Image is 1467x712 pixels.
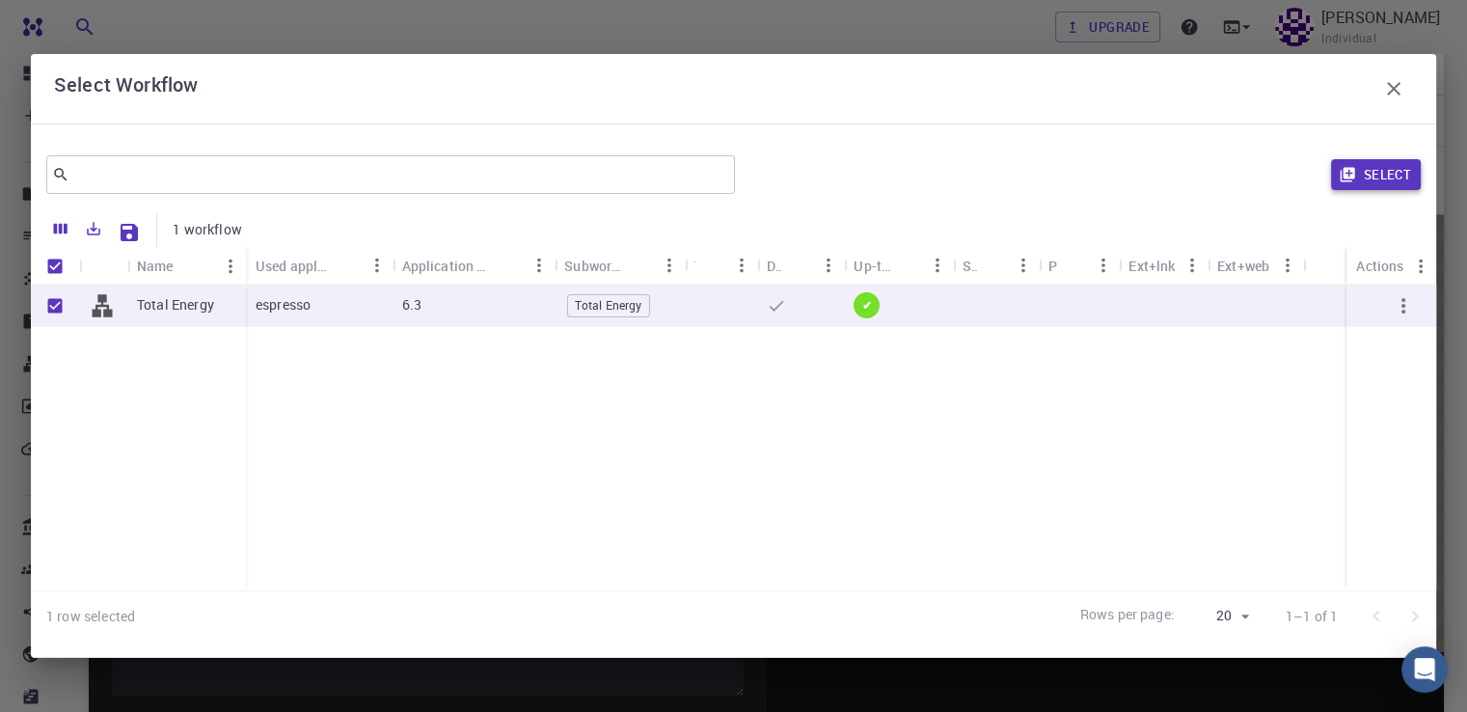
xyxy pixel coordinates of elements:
[977,250,1008,281] button: Sort
[963,247,977,285] div: Shared
[854,247,891,285] div: Up-to-date
[54,69,1413,108] div: Select Workflow
[1401,646,1448,693] div: Open Intercom Messenger
[891,250,922,281] button: Sort
[623,250,654,281] button: Sort
[362,250,393,281] button: Menu
[1128,247,1175,285] div: Ext+lnk
[844,247,953,285] div: Up-to-date
[726,250,757,281] button: Menu
[782,250,813,281] button: Sort
[77,213,110,244] button: Export
[757,247,845,285] div: Default
[331,250,362,281] button: Sort
[137,295,214,315] p: Total Energy
[953,247,1039,285] div: Shared
[564,247,623,285] div: Subworkflows
[767,247,783,285] div: Default
[695,250,726,281] button: Sort
[555,247,685,285] div: Subworkflows
[1356,247,1403,285] div: Actions
[1405,251,1436,282] button: Menu
[855,297,880,314] span: ✔
[1286,607,1338,626] p: 1–1 of 1
[1039,247,1120,285] div: Public
[568,297,649,314] span: Total Energy
[1331,159,1421,190] button: Select
[137,247,174,285] div: Name
[110,213,149,252] button: Save Explorer Settings
[1119,247,1208,285] div: Ext+lnk
[1080,605,1175,627] p: Rows per page:
[1057,250,1088,281] button: Sort
[1088,250,1119,281] button: Menu
[46,607,135,626] div: 1 row selected
[813,250,844,281] button: Menu
[402,247,494,285] div: Application Version
[1346,247,1436,285] div: Actions
[127,247,246,285] div: Name
[256,247,331,285] div: Used application
[685,247,757,285] div: Tags
[1208,247,1303,285] div: Ext+web
[1177,250,1208,281] button: Menu
[1217,247,1269,285] div: Ext+web
[173,220,242,239] p: 1 workflow
[654,250,685,281] button: Menu
[1272,250,1303,281] button: Menu
[79,247,127,285] div: Icon
[1008,250,1039,281] button: Menu
[402,295,421,315] p: 6.3
[493,250,524,281] button: Sort
[1048,247,1058,285] div: Public
[44,213,77,244] button: Columns
[1182,602,1255,630] div: 20
[215,251,246,282] button: Menu
[39,14,108,31] span: Support
[246,247,393,285] div: Used application
[524,250,555,281] button: Menu
[393,247,556,285] div: Application Version
[256,295,311,315] p: espresso
[922,250,953,281] button: Menu
[174,251,204,282] button: Sort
